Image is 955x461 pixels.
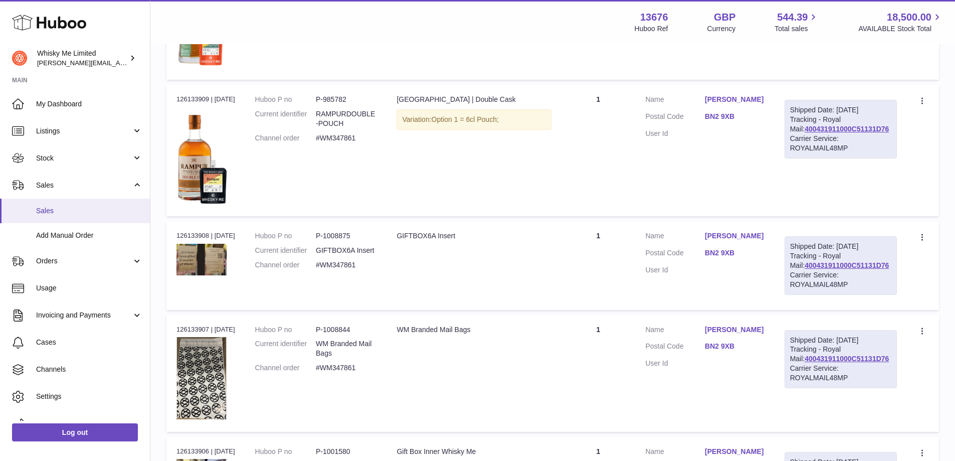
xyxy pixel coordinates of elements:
[255,260,316,270] dt: Channel order
[645,129,705,138] dt: User Id
[790,134,891,153] div: Carrier Service: ROYALMAIL48MP
[12,423,138,441] a: Log out
[36,126,132,136] span: Listings
[36,99,142,109] span: My Dashboard
[36,419,142,428] span: Returns
[37,59,201,67] span: [PERSON_NAME][EMAIL_ADDRESS][DOMAIN_NAME]
[36,283,142,293] span: Usage
[37,49,127,68] div: Whisky Me Limited
[561,85,636,216] td: 1
[316,325,376,335] dd: P-1008844
[316,363,376,373] dd: #WM347861
[645,342,705,354] dt: Postal Code
[176,95,235,104] div: 126133909 | [DATE]
[176,231,235,240] div: 126133908 | [DATE]
[397,447,551,456] div: Gift Box Inner Whisky Me
[316,246,376,255] dd: GIFTBOX6A Insert
[785,236,897,294] div: Tracking - Royal Mail:
[705,447,765,456] a: [PERSON_NAME]
[316,339,376,358] dd: WM Branded Mail Bags
[36,338,142,347] span: Cases
[714,11,735,24] strong: GBP
[785,100,897,158] div: Tracking - Royal Mail:
[785,330,897,388] div: Tracking - Royal Mail:
[705,112,765,121] a: BN2 9XB
[705,325,765,335] a: [PERSON_NAME]
[36,311,132,320] span: Invoicing and Payments
[176,244,227,275] img: 136761725538791.png
[36,365,142,374] span: Channels
[645,359,705,368] dt: User Id
[645,325,705,337] dt: Name
[705,95,765,104] a: [PERSON_NAME]
[775,24,819,34] span: Total sales
[36,231,142,240] span: Add Manual Order
[36,256,132,266] span: Orders
[561,221,636,310] td: 1
[790,105,891,115] div: Shipped Date: [DATE]
[705,231,765,241] a: [PERSON_NAME]
[316,260,376,270] dd: #WM347861
[858,24,943,34] span: AVAILABLE Stock Total
[640,11,668,24] strong: 13676
[316,133,376,143] dd: #WM347861
[36,181,132,190] span: Sales
[645,248,705,260] dt: Postal Code
[777,11,808,24] span: 544.39
[805,125,889,133] a: 400431911000C51131D76
[255,231,316,241] dt: Huboo P no
[255,325,316,335] dt: Huboo P no
[707,24,736,34] div: Currency
[805,355,889,363] a: 400431911000C51131D76
[176,325,235,334] div: 126133907 | [DATE]
[255,109,316,128] dt: Current identifier
[645,231,705,243] dt: Name
[255,447,316,456] dt: Huboo P no
[432,115,499,123] span: Option 1 = 6cl Pouch;
[316,231,376,241] dd: P-1008875
[805,261,889,269] a: 400431911000C51131D76
[790,364,891,383] div: Carrier Service: ROYALMAIL48MP
[790,242,891,251] div: Shipped Date: [DATE]
[36,392,142,401] span: Settings
[255,133,316,143] dt: Channel order
[36,153,132,163] span: Stock
[705,248,765,258] a: BN2 9XB
[645,447,705,459] dt: Name
[397,95,551,104] div: [GEOGRAPHIC_DATA] | Double Cask
[645,265,705,275] dt: User Id
[397,109,551,130] div: Variation:
[176,447,235,456] div: 126133906 | [DATE]
[887,11,931,24] span: 18,500.00
[561,315,636,432] td: 1
[255,246,316,255] dt: Current identifier
[397,325,551,335] div: WM Branded Mail Bags
[775,11,819,34] a: 544.39 Total sales
[255,339,316,358] dt: Current identifier
[176,107,227,204] img: Packcutout_9579b6af-601e-4b95-8b0e-962130167b11.png
[397,231,551,241] div: GIFTBOX6A Insert
[316,95,376,104] dd: P-985782
[316,447,376,456] dd: P-1001580
[316,109,376,128] dd: RAMPURDOUBLE-POUCH
[858,11,943,34] a: 18,500.00 AVAILABLE Stock Total
[645,112,705,124] dt: Postal Code
[255,363,316,373] dt: Channel order
[255,95,316,104] dt: Huboo P no
[790,336,891,345] div: Shipped Date: [DATE]
[36,206,142,216] span: Sales
[635,24,668,34] div: Huboo Ref
[176,337,227,419] img: 1725358317.png
[790,270,891,289] div: Carrier Service: ROYALMAIL48MP
[645,95,705,107] dt: Name
[12,51,27,66] img: frances@whiskyshop.com
[705,342,765,351] a: BN2 9XB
